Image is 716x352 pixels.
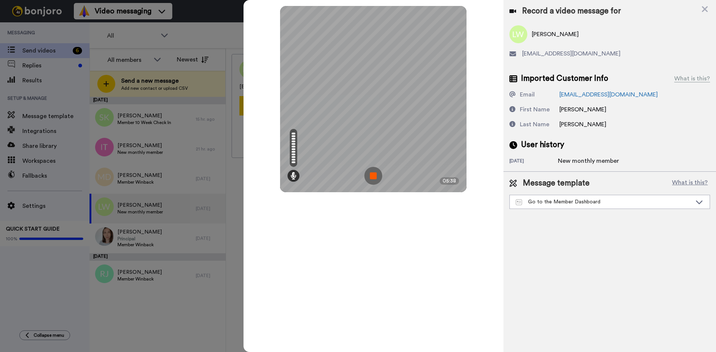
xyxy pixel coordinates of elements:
span: [PERSON_NAME] [559,107,606,112]
span: Message template [523,178,590,189]
a: [EMAIL_ADDRESS][DOMAIN_NAME] [559,92,658,98]
img: Message-temps.svg [516,199,522,205]
div: [DATE] [509,158,558,165]
span: [EMAIL_ADDRESS][DOMAIN_NAME] [522,49,621,58]
div: 05:38 [440,177,459,185]
img: ic_record_stop.svg [364,167,382,185]
span: User history [521,139,564,150]
div: Email [520,90,535,99]
span: [PERSON_NAME] [559,121,606,127]
div: What is this? [674,74,710,83]
div: Last Name [520,120,549,129]
span: Imported Customer Info [521,73,608,84]
button: What is this? [670,178,710,189]
div: First Name [520,105,550,114]
div: Go to the Member Dashboard [516,198,692,206]
div: New monthly member [558,156,619,165]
